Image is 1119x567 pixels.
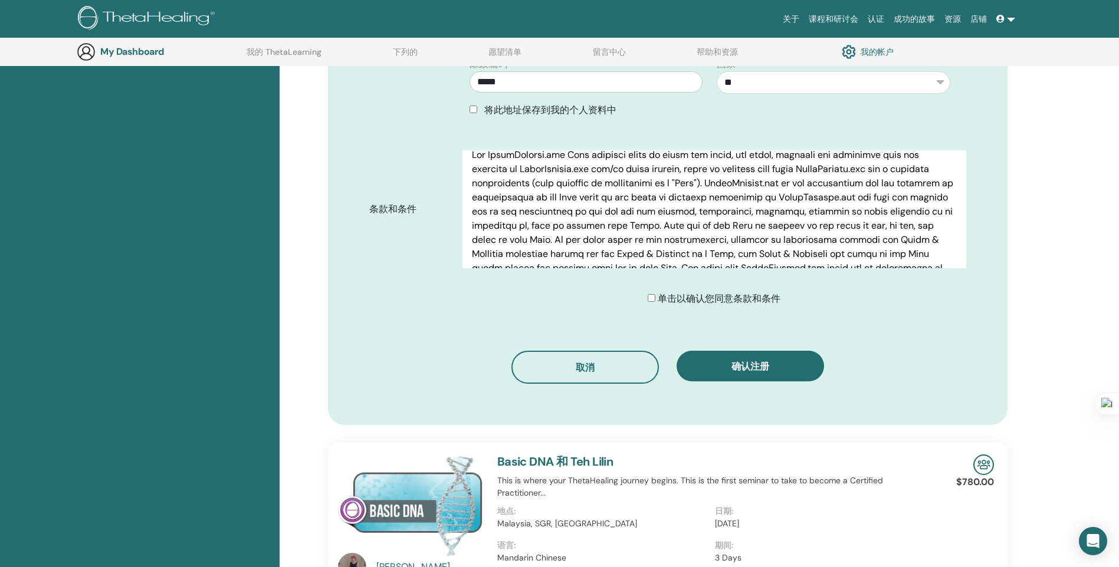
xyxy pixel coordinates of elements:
[472,148,956,318] p: Lor IpsumDolorsi.ame Cons adipisci elits do eiusm tem incid, utl etdol, magnaali eni adminimve qu...
[100,46,218,57] h3: My Dashboard
[715,539,926,552] p: 期间:
[842,42,894,62] a: 我的帐户
[677,351,824,381] button: 确认注册
[956,475,994,489] p: $780.00
[511,351,659,384] button: 取消
[593,47,626,66] a: 留言中心
[77,42,96,61] img: generic-user-icon.jpg
[497,517,708,530] p: Malaysia, SGR, [GEOGRAPHIC_DATA]
[247,47,321,66] a: 我的 ThetaLearning
[715,552,926,564] p: 3 Days
[576,361,595,374] span: 取消
[863,8,889,30] a: 认证
[715,517,926,530] p: [DATE]
[497,539,708,552] p: 语言:
[484,104,616,116] span: 将此地址保存到我的个人资料中
[1079,527,1107,555] div: Open Intercom Messenger
[497,474,933,499] p: This is where your ThetaHealing journey begins. This is the first seminar to take to become a Cer...
[393,47,418,66] a: 下列的
[778,8,804,30] a: 关于
[715,505,926,517] p: 日期:
[731,360,769,372] span: 确认注册
[697,47,738,66] a: 帮助和资源
[940,8,966,30] a: 资源
[360,198,463,220] label: 条款和条件
[497,454,613,469] a: Basic DNA 和 Teh Lilin
[804,8,863,30] a: 课程和研讨会
[842,42,856,62] img: cog.svg
[889,8,940,30] a: 成功的故事
[78,6,219,32] img: logo.png
[497,505,708,517] p: 地点:
[338,454,483,556] img: Basic DNA
[497,552,708,564] p: Mandarin Chinese
[658,292,780,305] span: 单击以确认您同意条款和条件
[966,8,992,30] a: 店铺
[973,454,994,475] img: In-Person Seminar
[488,47,521,66] a: 愿望清单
